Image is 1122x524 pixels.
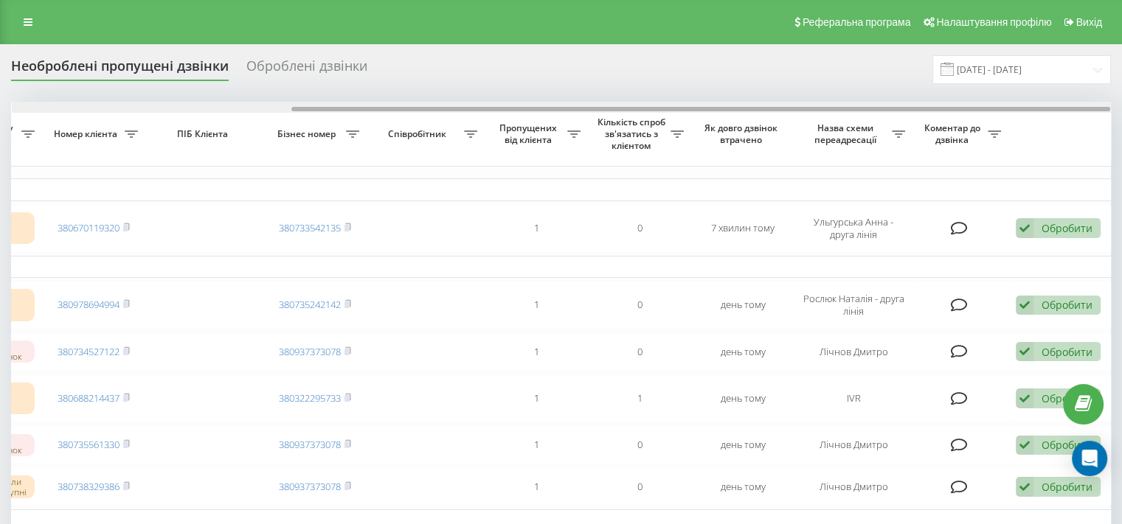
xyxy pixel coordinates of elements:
[58,221,120,234] a: 380670119320
[691,332,794,371] td: день тому
[485,281,588,329] td: 1
[588,425,691,464] td: 0
[920,122,988,145] span: Коментар до дзвінка
[794,281,913,329] td: Рослюк Наталія - друга лінія
[58,345,120,358] a: 380734527122
[485,332,588,371] td: 1
[271,128,346,140] span: Бізнес номер
[794,332,913,371] td: Лічнов Дмитро
[691,281,794,329] td: день тому
[279,345,341,358] a: 380937373078
[794,204,913,253] td: Ульгурська Анна - друга лінія
[691,425,794,464] td: день тому
[58,391,120,405] a: 380688214437
[485,467,588,506] td: 1
[588,204,691,253] td: 0
[58,480,120,493] a: 380738329386
[794,467,913,506] td: Лічнов Дмитро
[703,122,783,145] span: Як довго дзвінок втрачено
[1042,345,1092,359] div: Обробити
[1042,438,1092,452] div: Обробити
[588,281,691,329] td: 0
[11,58,229,81] div: Необроблені пропущені дзвінки
[691,467,794,506] td: день тому
[691,204,794,253] td: 7 хвилин тому
[279,221,341,234] a: 380733542135
[691,374,794,423] td: день тому
[588,374,691,423] td: 1
[588,467,691,506] td: 0
[802,122,892,145] span: Назва схеми переадресації
[1042,221,1092,235] div: Обробити
[936,16,1051,28] span: Налаштування профілю
[1072,441,1107,476] div: Open Intercom Messenger
[374,128,464,140] span: Співробітник
[485,204,588,253] td: 1
[588,332,691,371] td: 0
[279,438,341,451] a: 380937373078
[1042,391,1092,405] div: Обробити
[492,122,567,145] span: Пропущених від клієнта
[158,128,251,140] span: ПІБ Клієнта
[49,128,125,140] span: Номер клієнта
[803,16,911,28] span: Реферальна програма
[794,374,913,423] td: IVR
[485,374,588,423] td: 1
[595,116,671,151] span: Кількість спроб зв'язатись з клієнтом
[279,480,341,493] a: 380937373078
[279,391,341,405] a: 380322295733
[1076,16,1102,28] span: Вихід
[279,298,341,311] a: 380735242142
[58,298,120,311] a: 380978694994
[1042,480,1092,494] div: Обробити
[1042,298,1092,312] div: Обробити
[246,58,367,81] div: Оброблені дзвінки
[58,438,120,451] a: 380735561330
[794,425,913,464] td: Лічнов Дмитро
[485,425,588,464] td: 1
